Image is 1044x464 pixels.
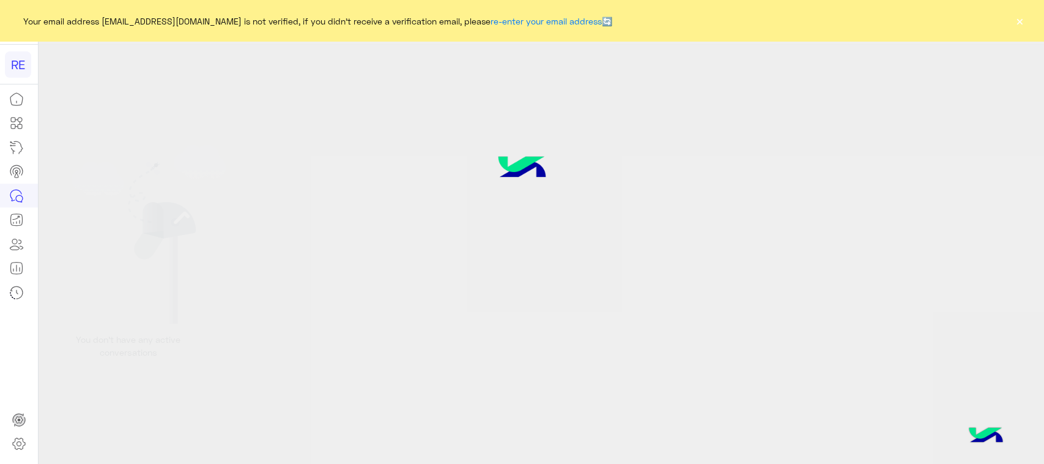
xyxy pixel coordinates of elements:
[23,15,612,28] span: Your email address [EMAIL_ADDRESS][DOMAIN_NAME] is not verified, if you didn't receive a verifica...
[5,51,31,78] div: RE
[476,138,568,200] img: hulul-logo.png
[1013,15,1026,27] button: ×
[491,16,602,26] a: re-enter your email address
[964,415,1007,458] img: hulul-logo.png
